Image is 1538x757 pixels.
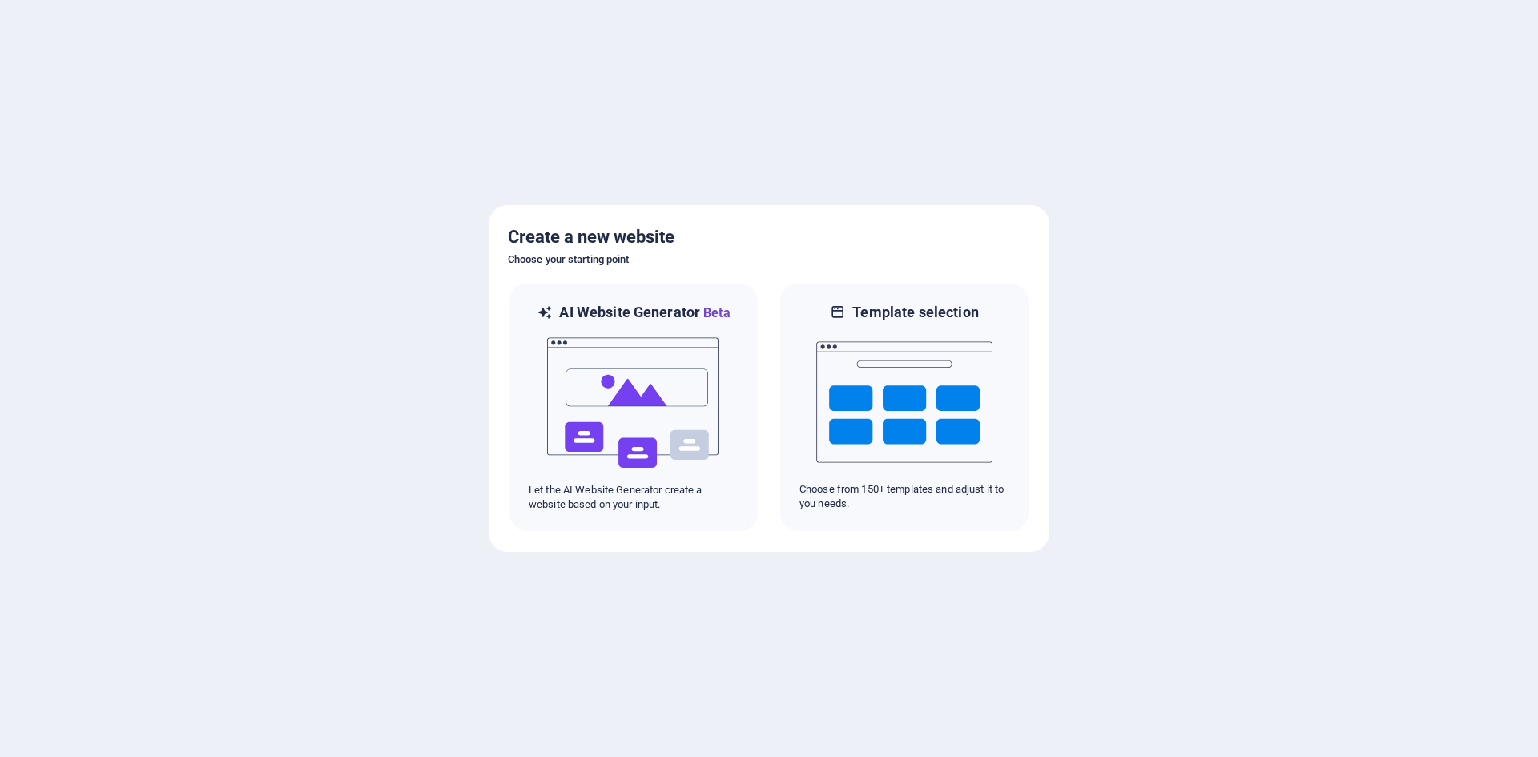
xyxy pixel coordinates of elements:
[508,250,1030,269] h6: Choose your starting point
[529,483,739,512] p: Let the AI Website Generator create a website based on your input.
[546,323,722,483] img: ai
[508,282,759,533] div: AI Website GeneratorBetaaiLet the AI Website Generator create a website based on your input.
[779,282,1030,533] div: Template selectionChoose from 150+ templates and adjust it to you needs.
[508,224,1030,250] h5: Create a new website
[799,482,1009,511] p: Choose from 150+ templates and adjust it to you needs.
[559,303,730,323] h6: AI Website Generator
[852,303,978,322] h6: Template selection
[700,305,731,320] span: Beta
